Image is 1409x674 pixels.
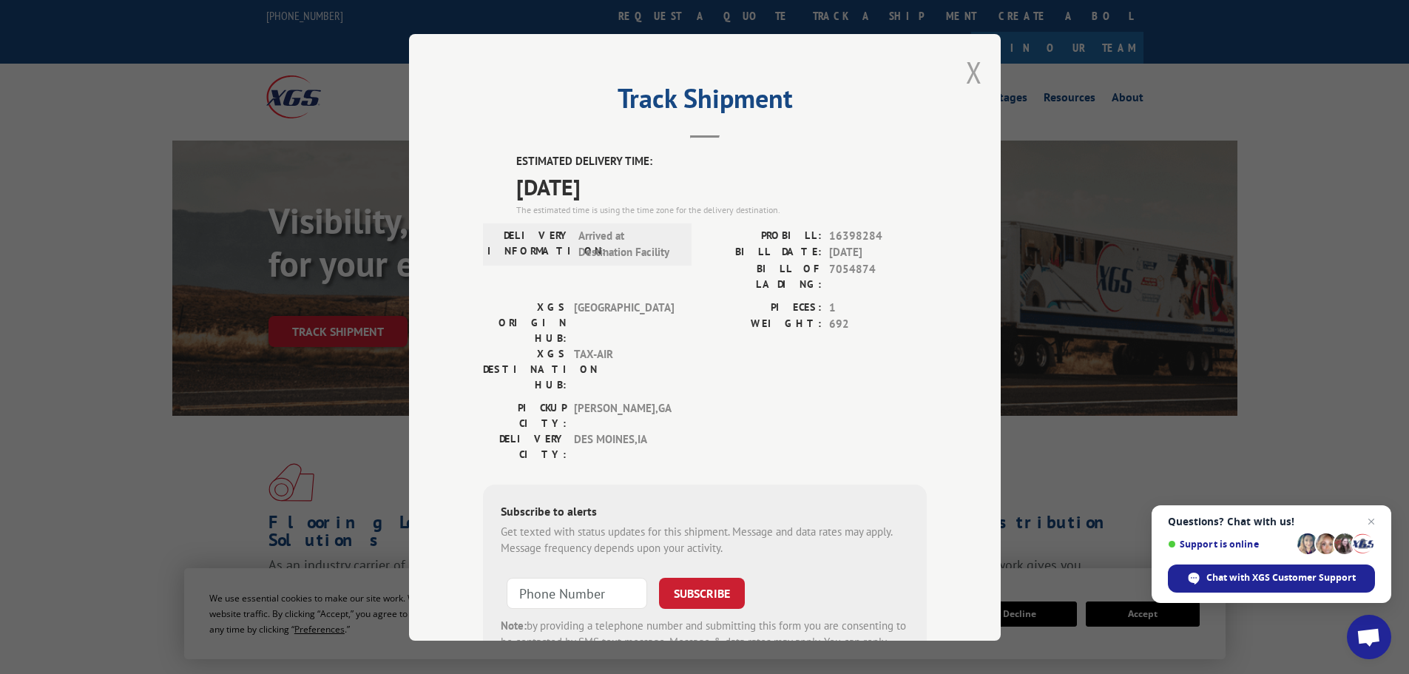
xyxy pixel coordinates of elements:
div: Subscribe to alerts [501,502,909,523]
label: BILL DATE: [705,244,822,261]
button: Close modal [966,53,982,92]
span: [DATE] [516,169,927,203]
div: Chat with XGS Customer Support [1168,565,1375,593]
label: PROBILL: [705,227,822,244]
label: PIECES: [705,299,822,316]
label: PICKUP CITY: [483,400,567,431]
input: Phone Number [507,577,647,608]
label: DELIVERY CITY: [483,431,567,462]
div: Get texted with status updates for this shipment. Message and data rates may apply. Message frequ... [501,523,909,556]
span: [GEOGRAPHIC_DATA] [574,299,674,346]
label: XGS DESTINATION HUB: [483,346,567,392]
span: Arrived at Destination Facility [578,227,678,260]
span: [DATE] [829,244,927,261]
span: 692 [829,316,927,333]
span: [PERSON_NAME] , GA [574,400,674,431]
h2: Track Shipment [483,88,927,116]
span: Questions? Chat with us! [1168,516,1375,528]
span: DES MOINES , IA [574,431,674,462]
div: by providing a telephone number and submitting this form you are consenting to be contacted by SM... [501,617,909,667]
div: The estimated time is using the time zone for the delivery destination. [516,203,927,216]
div: Open chat [1347,615,1391,659]
span: Support is online [1168,539,1292,550]
strong: Note: [501,618,527,632]
label: BILL OF LADING: [705,260,822,291]
span: TAX-AIR [574,346,674,392]
span: Chat with XGS Customer Support [1206,571,1356,584]
button: SUBSCRIBE [659,577,745,608]
label: ESTIMATED DELIVERY TIME: [516,153,927,170]
label: WEIGHT: [705,316,822,333]
span: 16398284 [829,227,927,244]
span: 1 [829,299,927,316]
label: DELIVERY INFORMATION: [487,227,571,260]
span: 7054874 [829,260,927,291]
span: Close chat [1362,513,1380,530]
label: XGS ORIGIN HUB: [483,299,567,346]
